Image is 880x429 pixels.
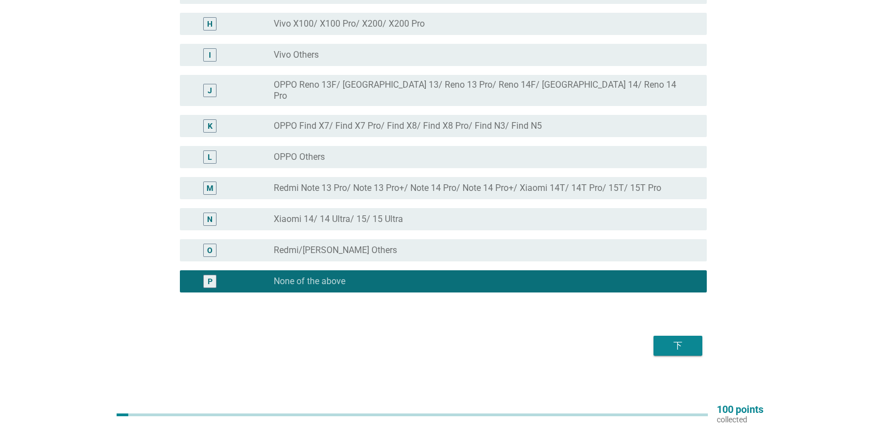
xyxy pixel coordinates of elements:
[653,336,702,356] button: 下
[274,18,425,29] label: Vivo X100/ X100 Pro/ X200/ X200 Pro
[208,152,212,163] div: L
[717,405,763,415] p: 100 points
[207,245,213,256] div: O
[208,120,213,132] div: K
[274,183,661,194] label: Redmi Note 13 Pro/ Note 13 Pro+/ Note 14 Pro/ Note 14 Pro+/ Xiaomi 14T/ 14T Pro/ 15T/ 15T Pro
[209,49,211,61] div: I
[274,79,689,102] label: OPPO Reno 13F/ [GEOGRAPHIC_DATA] 13/ Reno 13 Pro/ Reno 14F/ [GEOGRAPHIC_DATA] 14/ Reno 14 Pro
[662,339,693,352] div: 下
[274,120,542,132] label: OPPO Find X7/ Find X7 Pro/ Find X8/ Find X8 Pro/ Find N3/ Find N5
[274,276,345,287] label: None of the above
[274,214,403,225] label: Xiaomi 14/ 14 Ultra/ 15/ 15 Ultra
[208,85,212,97] div: J
[274,49,319,60] label: Vivo Others
[274,152,325,163] label: OPPO Others
[207,214,213,225] div: N
[207,183,213,194] div: M
[208,276,213,287] div: P
[274,245,397,256] label: Redmi/[PERSON_NAME] Others
[717,415,763,425] p: collected
[207,18,213,30] div: H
